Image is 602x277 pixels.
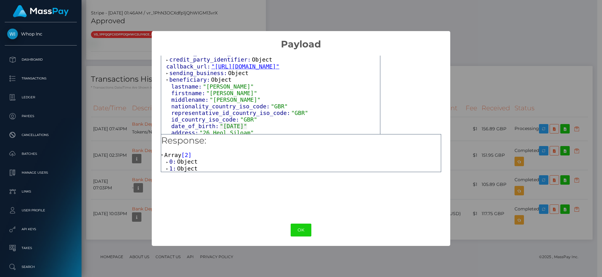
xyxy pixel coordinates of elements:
p: Batches [7,149,74,159]
span: credit_party_identifier: [169,56,252,63]
img: Whop Inc [7,29,18,39]
span: Object [211,76,231,83]
p: Transactions [7,74,74,83]
h2: Payload [152,31,450,50]
span: Object [177,165,198,172]
p: Ledger [7,93,74,102]
span: "[DATE]" [220,123,247,129]
span: "[PERSON_NAME]" [203,83,254,90]
span: Whop Inc [5,31,77,37]
span: Object [252,56,272,63]
span: ] [188,152,192,158]
p: API Keys [7,225,74,234]
p: Manage Users [7,168,74,177]
p: Dashboard [7,55,74,64]
p: Payees [7,111,74,121]
p: Search [7,262,74,272]
span: "[PERSON_NAME]" [206,90,257,96]
span: [ [181,152,185,158]
span: representative_id_country_iso_code: [171,110,291,116]
span: 2 [185,152,188,158]
span: Object [177,158,198,165]
span: sending_business: [169,70,228,76]
span: beneficiary: [169,76,211,83]
span: id_country_iso_code: [171,116,240,123]
span: nationality_country_iso_code: [171,103,271,110]
a: "[URL][DOMAIN_NAME]" [211,63,279,70]
span: "[PERSON_NAME]" [210,96,261,103]
span: "26 Heol Siloam" [199,129,254,136]
p: Taxes [7,243,74,253]
span: 0: [169,158,177,165]
span: middlename: [171,96,209,103]
span: date_of_birth: [171,123,220,129]
span: "GBR" [271,103,288,110]
span: "GBR" [240,116,257,123]
span: firstname: [171,90,206,96]
p: User Profile [7,206,74,215]
span: address: [171,129,199,136]
span: Array [164,152,181,158]
button: OK [291,224,311,236]
span: lastname: [171,83,203,90]
p: Links [7,187,74,196]
span: 1: [169,165,177,172]
p: Cancellations [7,130,74,140]
img: MassPay Logo [13,5,69,17]
span: "GBR" [291,110,308,116]
h5: Response: [161,134,441,147]
span: Object [228,70,249,76]
span: callback_url: [166,63,211,70]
